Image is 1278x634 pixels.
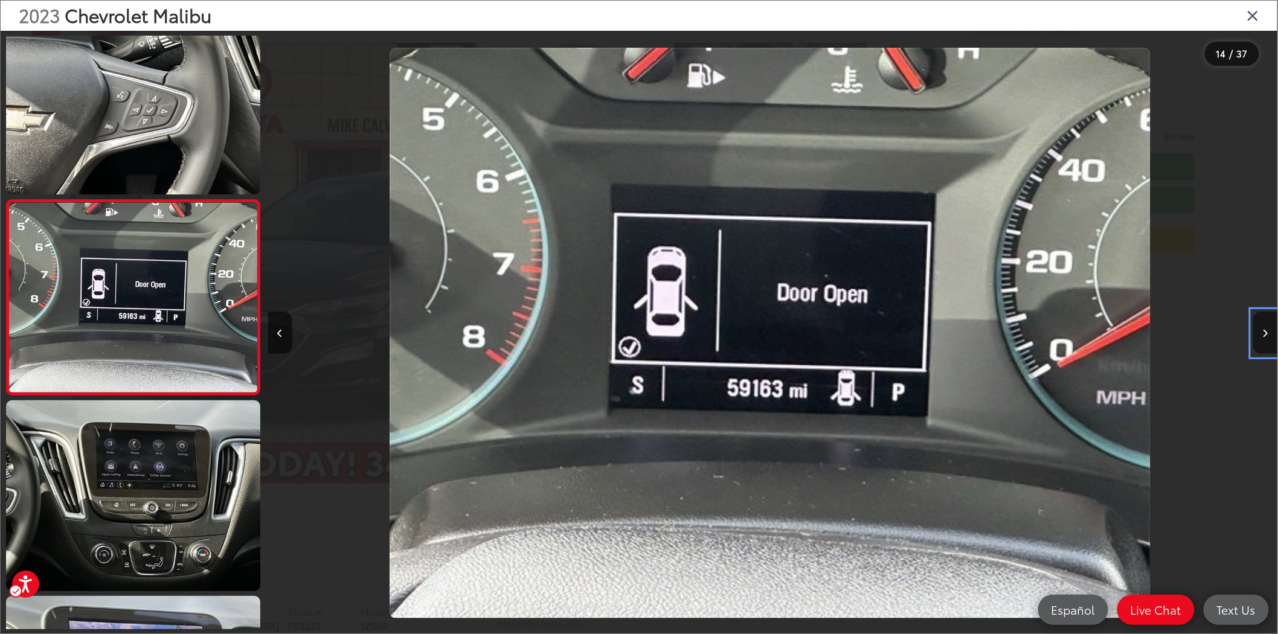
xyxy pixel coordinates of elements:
span: / [1228,50,1235,58]
span: Español [1045,602,1101,617]
img: 2023 Chevrolet Malibu RS [4,2,263,196]
span: 14 [1216,46,1226,60]
span: Chevrolet Malibu [65,2,211,28]
i: Close gallery [1247,7,1259,23]
img: 2023 Chevrolet Malibu RS [7,202,260,392]
div: 2023 Chevrolet Malibu RS 13 [265,48,1274,618]
a: Live Chat [1117,595,1195,625]
a: Text Us [1204,595,1269,625]
img: 2023 Chevrolet Malibu RS [390,48,1151,618]
span: Live Chat [1125,602,1187,617]
img: 2023 Chevrolet Malibu RS [4,399,263,593]
button: Next image [1253,312,1277,354]
button: Previous image [268,312,292,354]
span: Text Us [1211,602,1262,617]
span: 37 [1237,46,1248,60]
a: Español [1038,595,1108,625]
span: 2023 [19,2,60,28]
